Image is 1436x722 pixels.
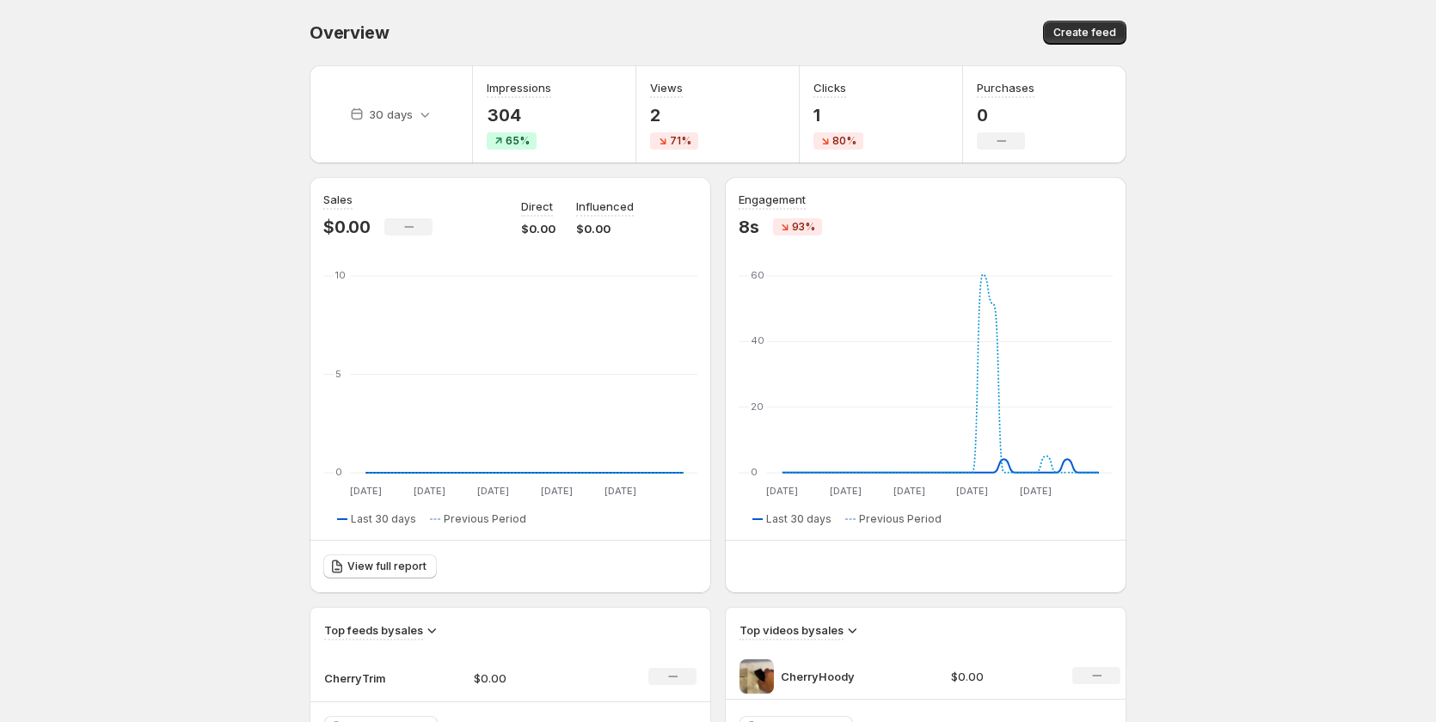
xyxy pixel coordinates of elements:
text: [DATE] [414,485,445,497]
p: 30 days [369,106,413,123]
h3: Purchases [977,79,1034,96]
p: $0.00 [576,220,634,237]
h3: Views [650,79,683,96]
p: $0.00 [474,670,596,687]
text: [DATE] [350,485,382,497]
text: 60 [751,269,764,281]
span: Create feed [1053,26,1116,40]
span: 65% [506,134,530,148]
text: 0 [751,466,758,478]
span: View full report [347,560,427,573]
text: [DATE] [830,485,862,497]
p: 2 [650,105,698,125]
span: Last 30 days [766,512,832,526]
h3: Clicks [813,79,846,96]
text: 0 [335,466,342,478]
p: 8s [739,217,759,237]
h3: Impressions [487,79,551,96]
a: View full report [323,554,437,578]
p: $0.00 [521,220,555,237]
p: $0.00 [323,217,371,237]
span: 80% [832,134,856,148]
p: Direct [521,198,553,215]
text: 10 [335,269,346,281]
span: Last 30 days [351,512,416,526]
text: [DATE] [766,485,798,497]
text: 20 [751,401,764,413]
text: [DATE] [956,485,988,497]
span: Overview [310,22,389,43]
h3: Top videos by sales [739,621,844,639]
p: 1 [813,105,863,125]
h3: Engagement [739,191,806,208]
p: 0 [977,105,1034,125]
span: 93% [792,220,815,234]
p: CherryHoody [781,668,910,685]
p: 304 [487,105,551,125]
span: Previous Period [859,512,942,526]
text: 5 [335,368,341,380]
text: [DATE] [893,485,925,497]
span: Previous Period [444,512,526,526]
span: 71% [670,134,691,148]
text: [DATE] [1020,485,1052,497]
h3: Top feeds by sales [324,621,423,639]
text: 40 [751,334,764,346]
img: CherryHoody [739,659,774,694]
text: [DATE] [541,485,573,497]
p: CherryTrim [324,670,410,687]
text: [DATE] [477,485,509,497]
p: $0.00 [951,668,1052,685]
h3: Sales [323,191,353,208]
button: Create feed [1043,21,1126,45]
p: Influenced [576,198,634,215]
text: [DATE] [604,485,636,497]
